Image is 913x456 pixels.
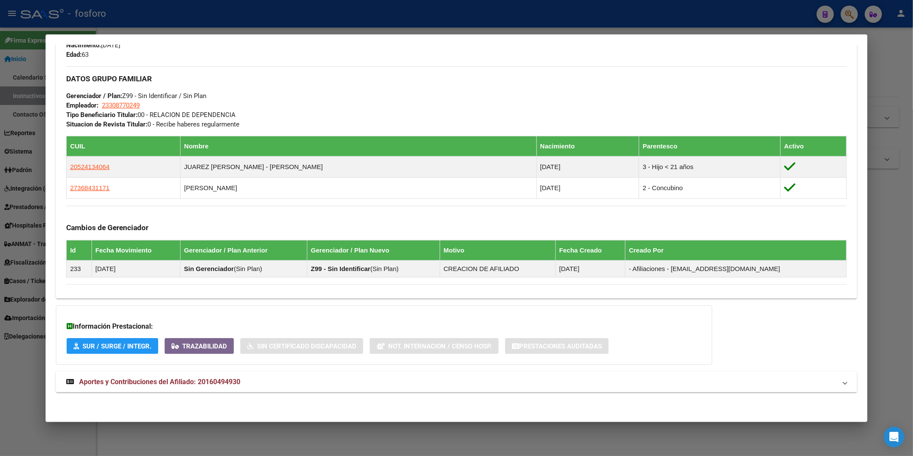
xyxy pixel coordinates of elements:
strong: Tipo Beneficiario Titular: [66,111,138,119]
strong: Sin Gerenciador [184,265,234,272]
strong: Edad: [66,51,82,59]
strong: Situacion de Revista Titular: [66,120,147,128]
button: Sin Certificado Discapacidad [240,338,363,354]
th: Parentesco [639,136,781,156]
span: 00 - RELACION DE DEPENDENCIA [66,111,236,119]
td: ( ) [181,260,307,277]
td: ( ) [307,260,440,277]
span: [DATE] [66,41,120,49]
td: CREACION DE AFILIADO [440,260,555,277]
span: 63 [66,51,89,59]
div: Open Intercom Messenger [884,427,904,447]
strong: Nacimiento: [66,41,101,49]
span: SUR / SURGE / INTEGR. [83,342,151,350]
strong: Empleador: [66,102,98,109]
th: Id [67,240,92,260]
span: Aportes y Contribuciones del Afiliado: 20160494930 [79,378,240,386]
th: Nacimiento [536,136,639,156]
td: 2 - Concubino [639,177,781,198]
h3: DATOS GRUPO FAMILIAR [66,74,847,83]
h3: Información Prestacional: [67,321,702,332]
span: Sin Plan [373,265,397,272]
span: Z99 - Sin Identificar / Sin Plan [66,92,206,100]
strong: Z99 - Sin Identificar [311,265,370,272]
td: 3 - Hijo < 21 años [639,156,781,177]
span: Sin Plan [236,265,260,272]
span: 27368431171 [70,184,110,191]
th: Creado Por [625,240,847,260]
mat-expansion-panel-header: Aportes y Contribuciones del Afiliado: 20160494930 [56,372,857,392]
span: Sin Certificado Discapacidad [257,342,356,350]
th: Gerenciador / Plan Nuevo [307,240,440,260]
h3: Cambios de Gerenciador [66,223,847,232]
span: 0 - Recibe haberes regularmente [66,120,239,128]
th: CUIL [67,136,181,156]
span: Not. Internacion / Censo Hosp. [388,342,492,350]
td: [DATE] [536,177,639,198]
th: Motivo [440,240,555,260]
span: 23308770249 [102,102,140,109]
button: SUR / SURGE / INTEGR. [67,338,158,354]
th: Gerenciador / Plan Anterior [181,240,307,260]
td: [DATE] [92,260,180,277]
strong: Gerenciador / Plan: [66,92,122,100]
button: Not. Internacion / Censo Hosp. [370,338,499,354]
th: Nombre [181,136,536,156]
button: Prestaciones Auditadas [505,338,609,354]
td: [PERSON_NAME] [181,177,536,198]
td: - Afiliaciones - [EMAIL_ADDRESS][DOMAIN_NAME] [625,260,847,277]
span: 20524134064 [70,163,110,170]
td: JUAREZ [PERSON_NAME] - [PERSON_NAME] [181,156,536,177]
td: [DATE] [536,156,639,177]
span: Trazabilidad [182,342,227,350]
button: Trazabilidad [165,338,234,354]
th: Fecha Creado [556,240,625,260]
td: [DATE] [556,260,625,277]
span: Prestaciones Auditadas [519,342,602,350]
td: 233 [67,260,92,277]
th: Activo [781,136,846,156]
th: Fecha Movimiento [92,240,180,260]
